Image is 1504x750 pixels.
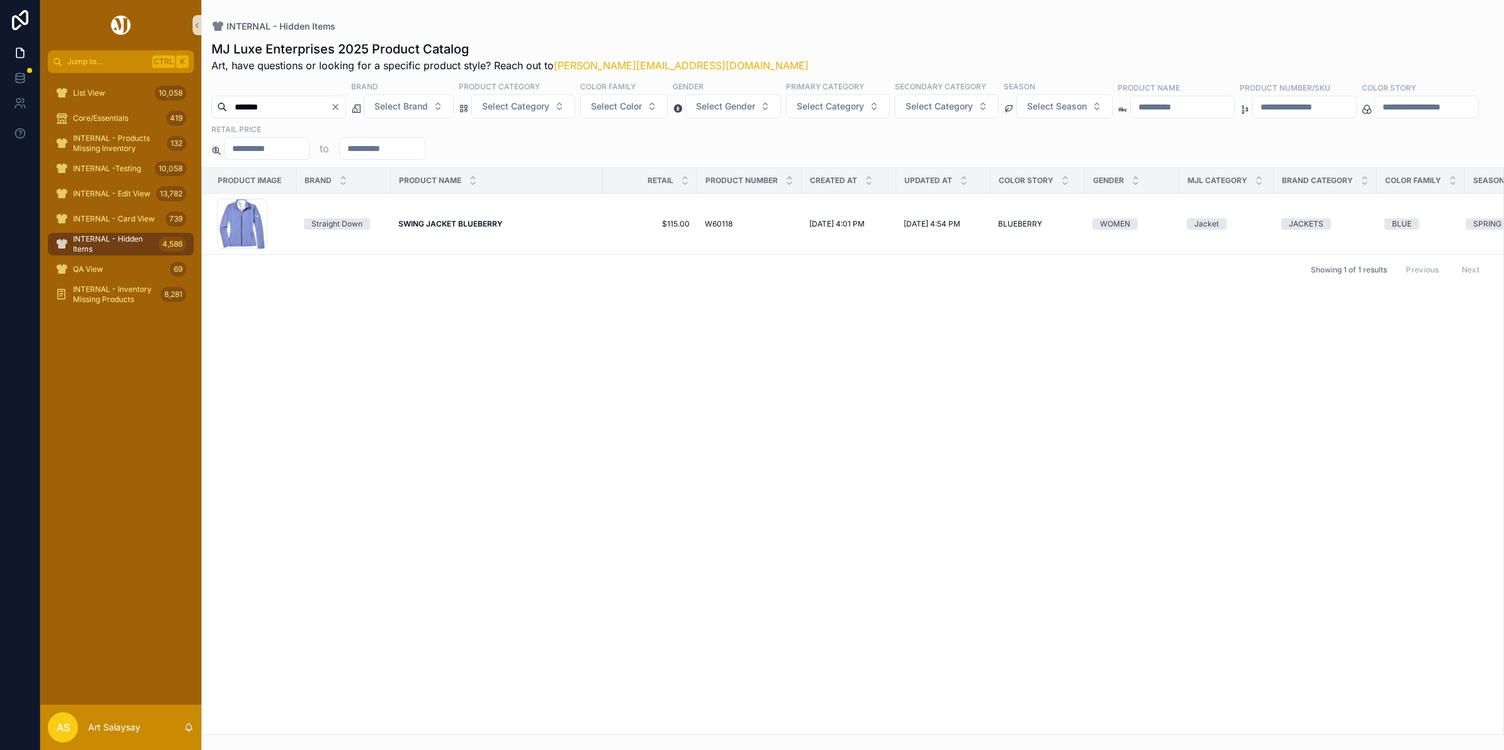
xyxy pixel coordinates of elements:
[673,81,704,92] label: Gender
[1281,218,1369,230] a: JACKETS
[648,176,673,186] span: Retail
[330,102,345,112] button: Clear
[1093,176,1124,186] span: Gender
[705,176,778,186] span: Product Number
[211,123,261,135] label: Retail Price
[305,176,332,186] span: Brand
[786,81,864,92] label: Primary Category
[1027,100,1087,113] span: Select Season
[998,219,1042,229] span: BLUEBERRY
[1473,218,1501,230] div: SPRING
[160,287,186,302] div: 8,281
[904,176,952,186] span: Updated at
[906,100,973,113] span: Select Category
[399,176,461,186] span: Product Name
[786,94,890,118] button: Select Button
[610,219,690,229] a: $115.00
[73,113,128,123] span: Core/Essentials
[904,219,983,229] a: [DATE] 4:54 PM
[88,721,140,734] p: Art Salaysay
[696,100,755,113] span: Select Gender
[320,141,329,156] p: to
[705,219,732,229] span: W60118
[1311,265,1387,275] span: Showing 1 of 1 results
[1092,218,1172,230] a: WOMEN
[810,176,857,186] span: Created at
[1194,218,1219,230] div: Jacket
[73,164,141,174] span: INTERNAL -Testing
[67,57,147,67] span: Jump to...
[73,189,150,199] span: INTERNAL - Edit View
[156,186,186,201] div: 13,782
[166,111,186,126] div: 419
[685,94,781,118] button: Select Button
[797,100,864,113] span: Select Category
[73,133,162,154] span: INTERNAL - Products Missing Inventory
[1282,176,1353,186] span: Brand Category
[211,20,335,33] a: INTERNAL - Hidden Items
[218,176,281,186] span: Product Image
[311,218,362,230] div: Straight Down
[167,136,186,151] div: 132
[48,107,194,130] a: Core/Essentials419
[73,284,155,305] span: INTERNAL - Inventory Missing Products
[48,50,194,73] button: Jump to...CtrlK
[705,219,794,229] a: W60118
[1100,218,1130,230] div: WOMEN
[1187,218,1266,230] a: Jacket
[57,720,70,735] span: AS
[580,94,668,118] button: Select Button
[48,82,194,104] a: List View10,058
[48,182,194,205] a: INTERNAL - Edit View13,782
[364,94,454,118] button: Select Button
[227,20,335,33] span: INTERNAL - Hidden Items
[48,157,194,180] a: INTERNAL -Testing10,058
[48,258,194,281] a: QA View69
[1289,218,1323,230] div: JACKETS
[1016,94,1113,118] button: Select Button
[398,219,503,228] strong: SWING JACKET BLUEBERRY
[895,81,986,92] label: Secondary Category
[471,94,575,118] button: Select Button
[73,234,154,254] span: INTERNAL - Hidden Items
[48,132,194,155] a: INTERNAL - Products Missing Inventory132
[1384,218,1457,230] a: BLUE
[40,73,201,322] div: scrollable content
[904,219,960,229] span: [DATE] 4:54 PM
[1240,82,1330,93] label: Product Number/SKU
[211,40,809,58] h1: MJ Luxe Enterprises 2025 Product Catalog
[1118,82,1180,93] label: Product Name
[48,208,194,230] a: INTERNAL - Card View739
[73,264,103,274] span: QA View
[351,81,378,92] label: Brand
[1187,176,1247,186] span: MJL Category
[155,86,186,101] div: 10,058
[999,176,1053,186] span: Color Story
[554,59,809,72] a: [PERSON_NAME][EMAIL_ADDRESS][DOMAIN_NAME]
[459,81,540,92] label: Product Category
[998,219,1077,229] a: BLUEBERRY
[48,233,194,255] a: INTERNAL - Hidden Items4,586
[580,81,636,92] label: Color Family
[895,94,999,118] button: Select Button
[809,219,865,229] span: [DATE] 4:01 PM
[304,218,383,230] a: Straight Down
[591,100,642,113] span: Select Color
[374,100,428,113] span: Select Brand
[48,283,194,306] a: INTERNAL - Inventory Missing Products8,281
[177,57,188,67] span: K
[1362,82,1416,93] label: Color Story
[398,219,595,229] a: SWING JACKET BLUEBERRY
[809,219,889,229] a: [DATE] 4:01 PM
[109,15,133,35] img: App logo
[170,262,186,277] div: 69
[152,55,175,68] span: Ctrl
[166,211,186,227] div: 739
[1392,218,1411,230] div: BLUE
[73,214,155,224] span: INTERNAL - Card View
[1004,81,1035,92] label: Season
[73,88,105,98] span: List View
[211,58,809,73] span: Art, have questions or looking for a specific product style? Reach out to
[1385,176,1441,186] span: Color Family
